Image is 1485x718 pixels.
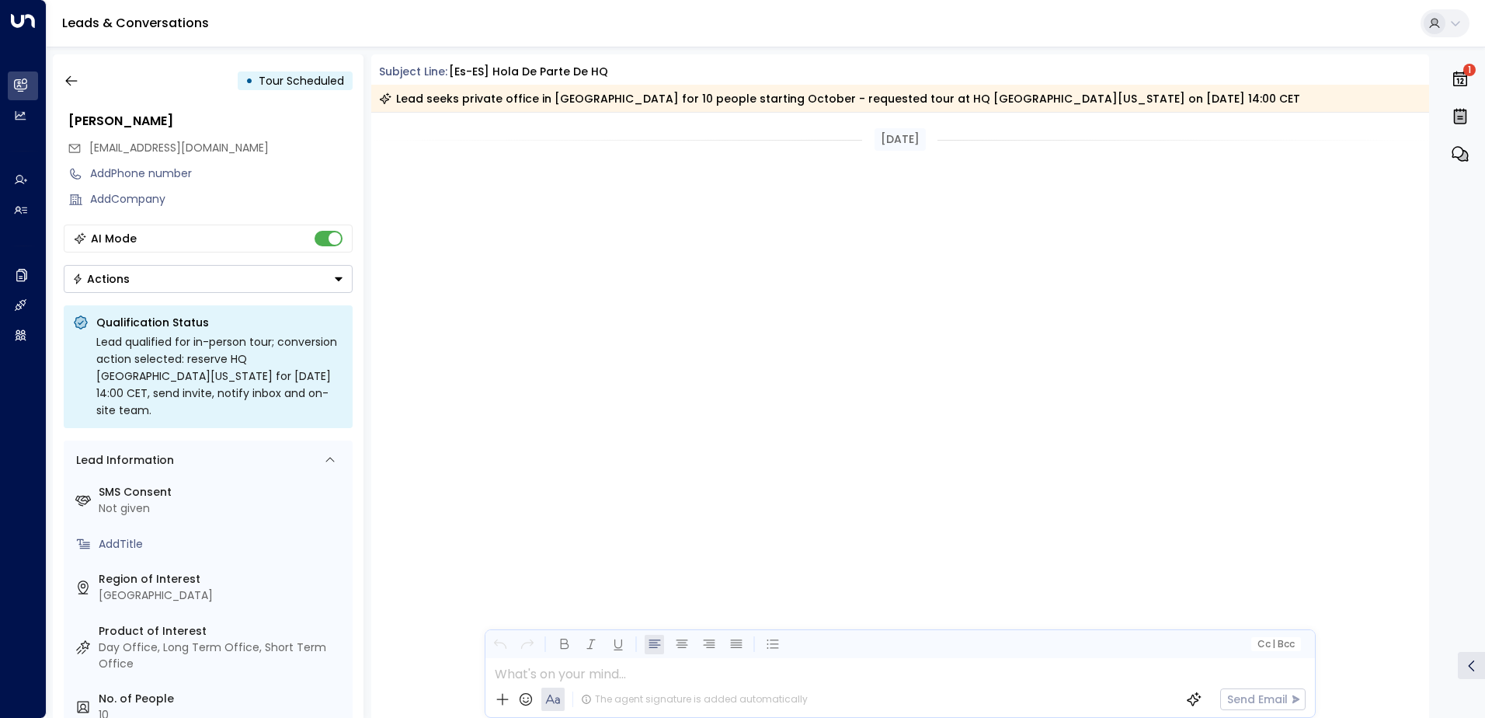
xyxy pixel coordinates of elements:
[62,14,209,32] a: Leads & Conversations
[99,536,346,552] div: AddTitle
[99,623,346,640] label: Product of Interest
[1257,639,1294,650] span: Cc Bcc
[1250,637,1300,652] button: Cc|Bcc
[90,166,353,182] div: AddPhone number
[99,587,346,604] div: [GEOGRAPHIC_DATA]
[379,64,447,79] span: Subject Line:
[1447,62,1473,96] button: 1
[99,691,346,707] label: No. of People
[64,265,353,293] button: Actions
[90,191,353,207] div: AddCompany
[581,692,808,706] div: The agent signature is added automatically
[71,452,174,469] div: Lead Information
[490,635,509,654] button: Undo
[1272,639,1275,650] span: |
[99,571,346,587] label: Region of Interest
[64,265,353,293] div: Button group with a nested menu
[89,140,269,155] span: [EMAIL_ADDRESS][DOMAIN_NAME]
[91,231,137,246] div: AI Mode
[99,640,346,672] div: Day Office, Long Term Office, Short Term Office
[245,67,253,95] div: •
[1463,64,1476,76] span: 1
[96,315,343,330] p: Qualification Status
[517,635,537,654] button: Redo
[99,484,346,500] label: SMS Consent
[68,112,353,131] div: [PERSON_NAME]
[99,500,346,517] div: Not given
[379,91,1300,106] div: Lead seeks private office in [GEOGRAPHIC_DATA] for 10 people starting October - requested tour at...
[96,333,343,419] div: Lead qualified for in-person tour; conversion action selected: reserve HQ [GEOGRAPHIC_DATA][US_ST...
[72,272,130,286] div: Actions
[259,73,344,89] span: Tour Scheduled
[449,64,608,80] div: [es-ES] Hola de parte de HQ
[89,140,269,156] span: turok3000+test1@gmail.com
[875,128,926,151] div: [DATE]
